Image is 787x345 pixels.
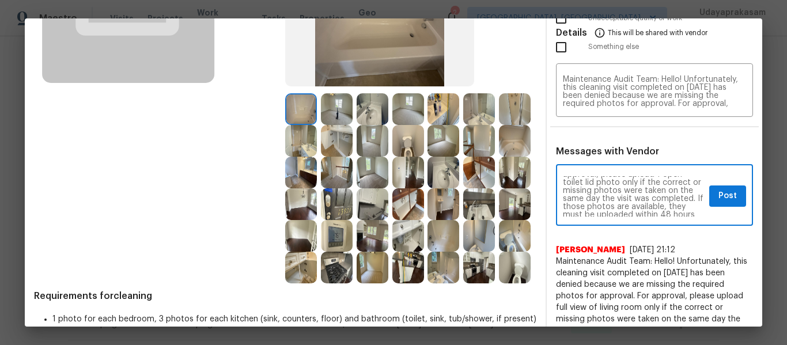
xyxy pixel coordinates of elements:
span: Something else [588,42,753,52]
span: Requirements for cleaning [34,290,536,302]
textarea: Maintenance Audit Team: Hello! Unfortunately, this cleaning visit completed on [DATE] has been de... [563,75,746,108]
textarea: Maintenance Audit Team: Hello! Unfortunately, this cleaning visit completed on [DATE] has been de... [563,176,705,217]
span: [PERSON_NAME] [556,244,625,256]
button: Post [709,185,746,207]
span: Messages with Vendor [556,147,659,156]
span: Details [556,18,587,46]
span: Post [718,189,737,203]
li: 1 photo of thermostat and 1 photo of top of fridge (if present) [52,325,536,336]
span: This will be shared with vendor [608,18,707,46]
div: Something else [547,33,762,62]
li: 1 photo for each bedroom, 3 photos for each kitchen (sink, counters, floor) and bathroom (toilet,... [52,313,536,325]
span: [DATE] 21:12 [630,246,675,254]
